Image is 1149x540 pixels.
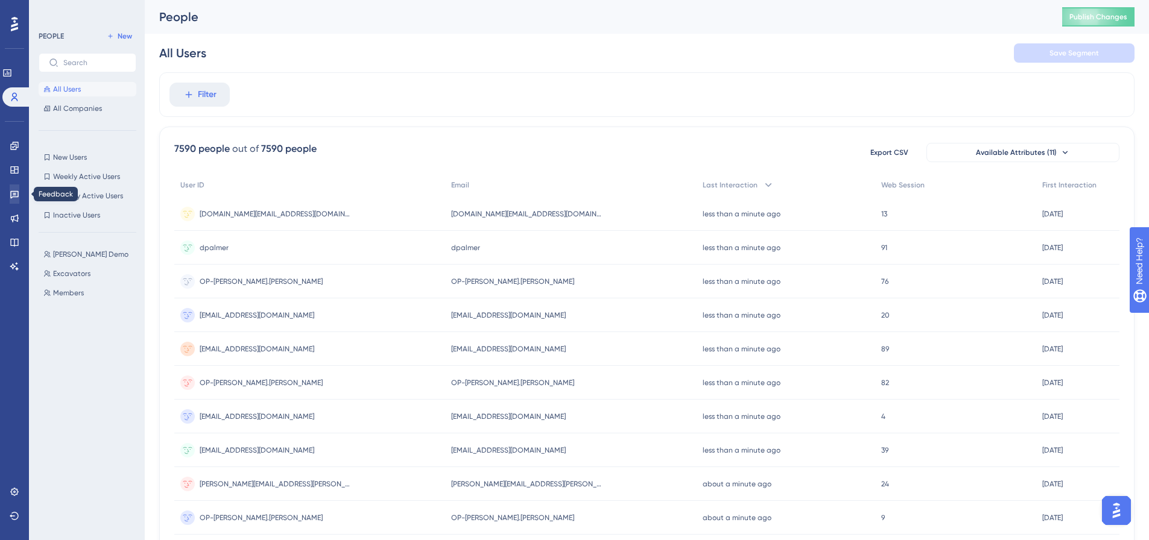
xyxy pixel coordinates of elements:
span: dpalmer [451,243,480,253]
span: 4 [881,412,885,421]
span: 89 [881,344,889,354]
span: Weekly Active Users [53,172,120,181]
button: Available Attributes (11) [926,143,1119,162]
time: less than a minute ago [703,378,780,387]
span: OP-[PERSON_NAME].[PERSON_NAME] [200,277,323,286]
time: less than a minute ago [703,277,780,286]
div: 7590 people [174,142,230,156]
span: [DOMAIN_NAME][EMAIL_ADDRESS][DOMAIN_NAME] [451,209,602,219]
button: Weekly Active Users [39,169,136,184]
time: [DATE] [1042,480,1063,488]
time: [DATE] [1042,513,1063,522]
span: [EMAIL_ADDRESS][DOMAIN_NAME] [451,344,566,354]
time: [DATE] [1042,277,1063,286]
span: Web Session [881,180,925,190]
span: [DOMAIN_NAME][EMAIL_ADDRESS][DOMAIN_NAME] [200,209,350,219]
time: [DATE] [1042,378,1063,387]
span: Export CSV [870,148,908,157]
span: All Users [53,84,81,94]
button: Members [39,286,144,300]
time: [DATE] [1042,345,1063,353]
time: less than a minute ago [703,345,780,353]
span: User ID [180,180,204,190]
span: [PERSON_NAME][EMAIL_ADDRESS][PERSON_NAME][DOMAIN_NAME] [200,479,350,489]
span: First Interaction [1042,180,1097,190]
button: [PERSON_NAME] Demo [39,247,144,262]
button: New Users [39,150,136,165]
time: less than a minute ago [703,243,780,252]
span: 76 [881,277,888,286]
span: New [118,31,132,41]
span: Publish Changes [1069,12,1127,22]
span: [EMAIL_ADDRESS][DOMAIN_NAME] [451,445,566,455]
span: Email [451,180,469,190]
time: [DATE] [1042,446,1063,454]
button: All Companies [39,101,136,116]
time: about a minute ago [703,480,771,488]
span: [EMAIL_ADDRESS][DOMAIN_NAME] [200,344,314,354]
div: PEOPLE [39,31,64,41]
span: 20 [881,310,890,320]
span: Inactive Users [53,210,100,220]
div: People [159,8,1032,25]
span: [PERSON_NAME] Demo [53,250,128,259]
span: Available Attributes (11) [976,148,1057,157]
time: [DATE] [1042,243,1063,252]
span: [EMAIL_ADDRESS][DOMAIN_NAME] [451,412,566,421]
span: 13 [881,209,887,219]
span: All Companies [53,104,102,113]
button: Monthly Active Users [39,189,136,203]
span: [EMAIL_ADDRESS][DOMAIN_NAME] [200,412,314,421]
button: Excavators [39,266,144,281]
span: Save Segment [1049,48,1099,58]
iframe: UserGuiding AI Assistant Launcher [1098,492,1135,529]
button: Publish Changes [1062,7,1135,27]
span: OP-[PERSON_NAME].[PERSON_NAME] [451,277,574,286]
span: Members [53,288,84,298]
span: [PERSON_NAME][EMAIL_ADDRESS][PERSON_NAME][DOMAIN_NAME] [451,479,602,489]
time: less than a minute ago [703,446,780,454]
span: [EMAIL_ADDRESS][DOMAIN_NAME] [200,310,314,320]
time: [DATE] [1042,412,1063,421]
button: Inactive Users [39,208,136,222]
span: Monthly Active Users [53,191,123,201]
span: OP-[PERSON_NAME].[PERSON_NAME] [451,378,574,388]
span: OP-[PERSON_NAME].[PERSON_NAME] [200,378,323,388]
time: about a minute ago [703,513,771,522]
div: 7590 people [261,142,317,156]
button: Filter [169,83,230,107]
span: Filter [198,87,217,102]
time: less than a minute ago [703,412,780,421]
span: Need Help? [28,3,75,17]
span: 39 [881,445,888,455]
button: New [103,29,136,43]
div: All Users [159,45,206,61]
time: [DATE] [1042,311,1063,319]
button: Save Segment [1014,43,1135,63]
button: All Users [39,82,136,96]
time: less than a minute ago [703,210,780,218]
span: [EMAIL_ADDRESS][DOMAIN_NAME] [200,445,314,455]
span: New Users [53,152,87,162]
div: out of [232,142,259,156]
span: Last Interaction [703,180,758,190]
span: 91 [881,243,887,253]
span: 9 [881,513,885,523]
span: 24 [881,479,889,489]
span: 82 [881,378,889,388]
span: [EMAIL_ADDRESS][DOMAIN_NAME] [451,310,566,320]
span: OP-[PERSON_NAME].[PERSON_NAME] [451,513,574,523]
span: OP-[PERSON_NAME].[PERSON_NAME] [200,513,323,523]
span: Excavators [53,269,90,278]
button: Export CSV [859,143,919,162]
input: Search [63,58,126,67]
span: dpalmer [200,243,229,253]
time: less than a minute ago [703,311,780,319]
time: [DATE] [1042,210,1063,218]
